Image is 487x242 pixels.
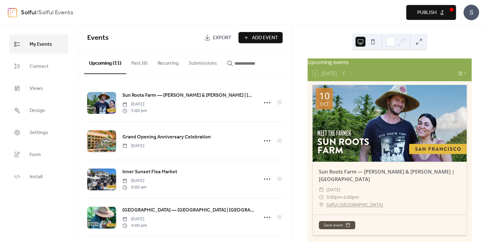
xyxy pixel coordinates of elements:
span: 4:00 pm [122,222,147,229]
button: Recurring [153,50,184,73]
a: Views [9,79,68,98]
span: - [342,193,343,201]
a: Grand Opening Anniversary Celebration [122,133,211,141]
button: Add Event [239,32,283,43]
span: Export [213,34,231,42]
span: Install [30,172,42,182]
span: Events [87,31,109,45]
a: Solful [21,7,36,19]
a: Settings [9,123,68,142]
span: 6:00pm [343,193,359,201]
a: Connect [9,57,68,76]
a: Install [9,167,68,186]
span: Connect [30,62,49,71]
span: Inner Sunset Flea Market [122,168,177,176]
span: 9:00 am [122,184,147,191]
span: 3:00 pm [122,108,147,114]
a: Export [200,32,236,43]
button: Save event [319,221,355,229]
div: Oct [320,102,329,106]
b: Solful Events [38,7,73,19]
div: Upcoming events [308,58,472,66]
span: [DATE] [122,216,147,222]
a: Inner Sunset Flea Market [122,168,177,176]
span: [DATE] [122,178,147,184]
a: Form [9,145,68,164]
button: Submissions [184,50,222,73]
span: Sun Roots Farm — [PERSON_NAME] & [PERSON_NAME] | [GEOGRAPHIC_DATA] [122,92,255,99]
span: Design [30,106,45,115]
div: 10 [319,91,330,100]
span: [DATE] [326,186,340,193]
span: Form [30,150,41,160]
div: ​ [319,186,324,193]
a: [GEOGRAPHIC_DATA] — [GEOGRAPHIC_DATA] | [GEOGRAPHIC_DATA] [122,206,255,214]
span: Views [30,84,43,93]
a: Solful [GEOGRAPHIC_DATA] [326,201,383,208]
span: 3:00pm [326,193,342,201]
span: Grand Opening Anniversary Celebration [122,133,211,141]
b: / [36,7,38,19]
span: Publish [417,9,437,16]
span: Add Event [252,34,278,42]
span: [DATE] [122,101,147,108]
a: My Events [9,35,68,54]
button: Upcoming (11) [84,50,126,74]
div: ​ [319,193,324,201]
div: Sun Roots Farm — [PERSON_NAME] & [PERSON_NAME] | [GEOGRAPHIC_DATA] [313,168,467,183]
button: Past (8) [126,50,153,73]
span: My Events [30,40,52,49]
span: [DATE] [122,143,144,149]
button: Publish [406,5,456,20]
div: S [464,5,479,20]
span: [GEOGRAPHIC_DATA] — [GEOGRAPHIC_DATA] | [GEOGRAPHIC_DATA] [122,207,255,214]
a: Design [9,101,68,120]
a: Sun Roots Farm — [PERSON_NAME] & [PERSON_NAME] | [GEOGRAPHIC_DATA] [122,91,255,100]
div: ​ [319,201,324,208]
span: Settings [30,128,48,137]
img: logo [8,7,17,17]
